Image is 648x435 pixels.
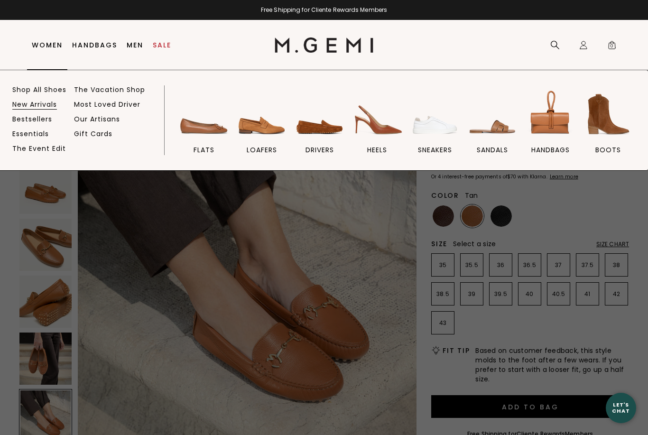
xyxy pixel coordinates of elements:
a: Sale [153,41,171,49]
a: flats [176,88,232,170]
span: BOOTS [595,146,621,154]
a: Essentials [12,130,49,138]
a: The Event Edit [12,144,66,153]
div: Let's Chat [606,402,636,414]
a: sandals [465,88,520,170]
span: drivers [305,146,334,154]
a: Our Artisans [74,115,120,123]
span: 0 [607,42,617,52]
a: The Vacation Shop [74,85,145,94]
img: drivers [293,88,346,141]
a: Men [127,41,143,49]
a: Women [32,41,63,49]
a: handbags [523,88,578,170]
a: Shop All Shoes [12,85,66,94]
img: flats [177,88,231,141]
a: Most Loved Driver [74,100,140,109]
a: New Arrivals [12,100,57,109]
a: Bestsellers [12,115,52,123]
img: heels [351,88,404,141]
span: heels [367,146,387,154]
span: sandals [477,146,508,154]
a: Gift Cards [74,130,112,138]
span: sneakers [418,146,452,154]
img: handbags [524,88,577,141]
a: sneakers [407,88,463,170]
a: loafers [234,88,290,170]
a: BOOTS [580,88,636,170]
span: loafers [247,146,277,154]
img: sneakers [408,88,462,141]
span: flats [194,146,214,154]
a: Handbags [72,41,117,49]
a: drivers [292,88,347,170]
a: heels [350,88,405,170]
img: loafers [235,88,288,141]
img: BOOTS [582,88,635,141]
img: M.Gemi [275,37,374,53]
span: handbags [531,146,570,154]
img: sandals [466,88,519,141]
